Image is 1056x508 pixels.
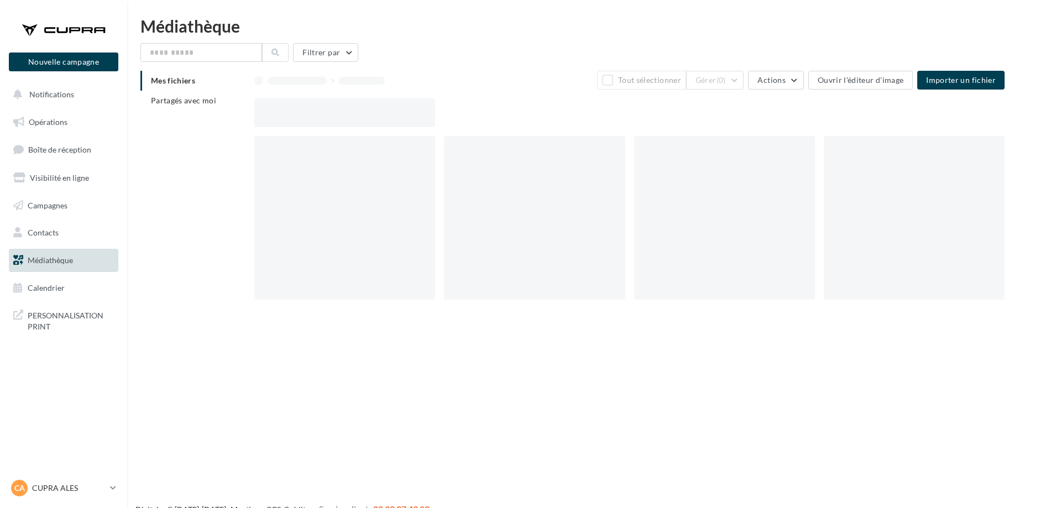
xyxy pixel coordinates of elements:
span: Mes fichiers [151,76,195,85]
a: Campagnes [7,194,121,217]
span: CA [14,483,25,494]
button: Importer un fichier [917,71,1005,90]
a: CA CUPRA ALES [9,478,118,499]
span: Visibilité en ligne [30,173,89,182]
button: Filtrer par [293,43,358,62]
a: Médiathèque [7,249,121,272]
button: Tout sélectionner [597,71,686,90]
span: Opérations [29,117,67,127]
span: Importer un fichier [926,75,996,85]
div: Médiathèque [140,18,1043,34]
span: Notifications [29,90,74,99]
button: Actions [748,71,803,90]
span: Partagés avec moi [151,96,216,105]
button: Notifications [7,83,116,106]
a: Visibilité en ligne [7,166,121,190]
p: CUPRA ALES [32,483,106,494]
span: Boîte de réception [28,145,91,154]
button: Ouvrir l'éditeur d'image [808,71,913,90]
button: Gérer(0) [686,71,744,90]
span: Contacts [28,228,59,237]
a: Contacts [7,221,121,244]
a: Calendrier [7,276,121,300]
span: (0) [717,76,726,85]
span: PERSONNALISATION PRINT [28,308,114,332]
span: Campagnes [28,200,67,210]
a: Opérations [7,111,121,134]
span: Médiathèque [28,255,73,265]
a: Boîte de réception [7,138,121,161]
span: Actions [757,75,785,85]
a: PERSONNALISATION PRINT [7,303,121,336]
span: Calendrier [28,283,65,292]
button: Nouvelle campagne [9,53,118,71]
